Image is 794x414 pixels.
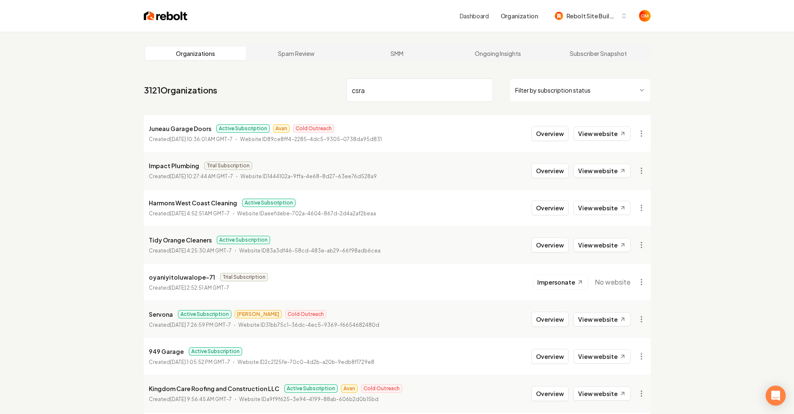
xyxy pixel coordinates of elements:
[144,10,188,22] img: Rebolt Logo
[170,285,229,291] time: [DATE] 2:52:51 AM GMT-7
[574,312,631,326] a: View website
[217,236,270,244] span: Active Subscription
[574,201,631,215] a: View website
[531,349,569,364] button: Overview
[170,322,231,328] time: [DATE] 7:26:59 PM GMT-7
[149,395,232,404] p: Created
[149,172,233,181] p: Created
[237,210,376,218] p: Website ID aeefdebe-702a-4604-867d-2d4a2af2beaa
[170,359,230,365] time: [DATE] 1:05:52 PM GMT-7
[531,126,569,141] button: Overview
[566,12,617,20] span: Rebolt Site Builder
[220,273,268,281] span: Trial Subscription
[285,310,326,318] span: Cold Outreach
[149,161,199,171] p: Impact Plumbing
[170,396,232,402] time: [DATE] 9:56:45 AM GMT-7
[347,47,448,60] a: SMM
[204,162,252,170] span: Trial Subscription
[574,238,631,252] a: View website
[273,124,290,133] span: Avan
[170,210,230,217] time: [DATE] 4:52:51 AM GMT-7
[149,247,232,255] p: Created
[361,384,402,393] span: Cold Outreach
[170,136,233,142] time: [DATE] 10:36:01 AM GMT-7
[149,309,173,319] p: Servona
[460,12,489,20] a: Dashboard
[595,277,631,287] span: No website
[293,124,334,133] span: Cold Outreach
[240,135,382,144] p: Website ID 89ce8ff4-2285-4dc5-9305-0738da95d831
[639,10,651,22] img: Omar Molai
[531,163,569,178] button: Overview
[531,237,569,252] button: Overview
[145,47,246,60] a: Organizations
[149,210,230,218] p: Created
[178,310,231,318] span: Active Subscription
[149,235,212,245] p: Tidy Orange Cleaners
[531,386,569,401] button: Overview
[189,347,242,356] span: Active Subscription
[531,312,569,327] button: Overview
[240,172,377,181] p: Website ID 1444102a-9ffa-4e68-8d27-63ee76d528a9
[149,284,229,292] p: Created
[574,164,631,178] a: View website
[496,8,543,23] button: Organization
[284,384,338,393] span: Active Subscription
[149,198,237,208] p: Harmons West Coast Cleaning
[447,47,548,60] a: Ongoing Insights
[533,275,588,290] button: Impersonate
[341,384,358,393] span: Avan
[242,199,296,207] span: Active Subscription
[149,272,215,282] p: oyaniyitoluwalope-71
[346,78,493,102] input: Search by name or ID
[574,386,631,401] a: View website
[149,124,211,134] p: Juneau Garage Doors
[216,124,270,133] span: Active Subscription
[239,395,378,404] p: Website ID a9f9f625-3e94-4199-88ab-606b2d0b15bd
[574,349,631,364] a: View website
[239,247,381,255] p: Website ID 83a3df46-58cd-483e-ab29-66f98adb6cea
[238,321,379,329] p: Website ID 31bb75c1-36dc-4ec5-9369-f6654682480d
[574,126,631,141] a: View website
[144,84,217,96] a: 3121Organizations
[766,386,786,406] div: Open Intercom Messenger
[149,384,279,394] p: Kingdom Care Roofing and Construction LLC
[639,10,651,22] button: Open user button
[149,135,233,144] p: Created
[548,47,649,60] a: Subscriber Snapshot
[149,346,184,356] p: 949 Garage
[537,278,575,286] span: Impersonate
[170,247,232,254] time: [DATE] 4:25:30 AM GMT-7
[531,200,569,215] button: Overview
[235,310,282,318] span: [PERSON_NAME]
[238,358,374,366] p: Website ID 2c2125fe-70c0-4d2b-a20b-9edb8f1729e8
[555,12,563,20] img: Rebolt Site Builder
[246,47,347,60] a: Spam Review
[170,173,233,179] time: [DATE] 10:27:44 AM GMT-7
[149,321,231,329] p: Created
[149,358,230,366] p: Created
